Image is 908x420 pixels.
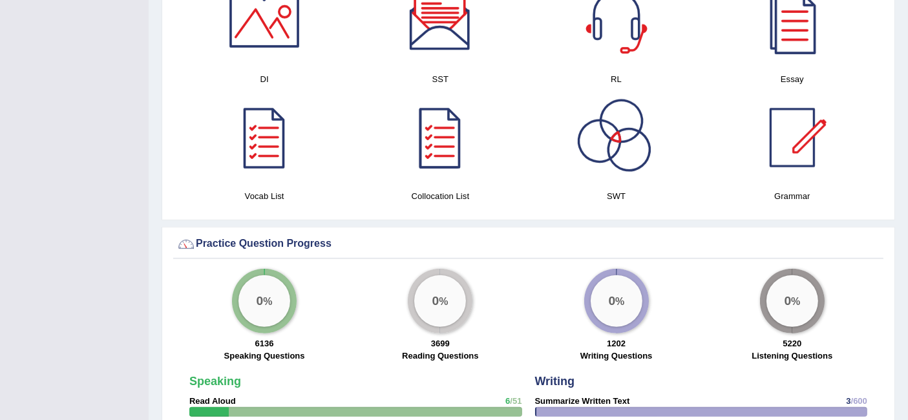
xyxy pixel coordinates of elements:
span: /51 [510,396,522,406]
h4: Essay [711,72,874,86]
div: % [414,275,466,327]
label: Writing Questions [580,350,653,362]
h4: DI [183,72,346,86]
span: 6 [505,396,510,406]
big: 0 [257,294,264,308]
div: Practice Question Progress [176,235,880,254]
span: 3 [846,396,850,406]
h4: Grammar [711,189,874,203]
big: 0 [608,294,615,308]
strong: Writing [535,375,575,388]
div: % [766,275,818,327]
div: % [238,275,290,327]
strong: 3699 [431,339,450,348]
h4: Collocation List [359,189,522,203]
strong: 6136 [255,339,274,348]
strong: Read Aloud [189,396,236,406]
label: Reading Questions [402,350,478,362]
h4: SWT [535,189,698,203]
strong: Speaking [189,375,241,388]
h4: RL [535,72,698,86]
h4: SST [359,72,522,86]
h4: Vocab List [183,189,346,203]
label: Listening Questions [752,350,832,362]
strong: 1202 [607,339,626,348]
div: % [591,275,642,327]
big: 0 [784,294,791,308]
span: /600 [851,396,867,406]
big: 0 [432,294,439,308]
strong: Summarize Written Text [535,396,630,406]
label: Speaking Questions [224,350,305,362]
strong: 5220 [783,339,801,348]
